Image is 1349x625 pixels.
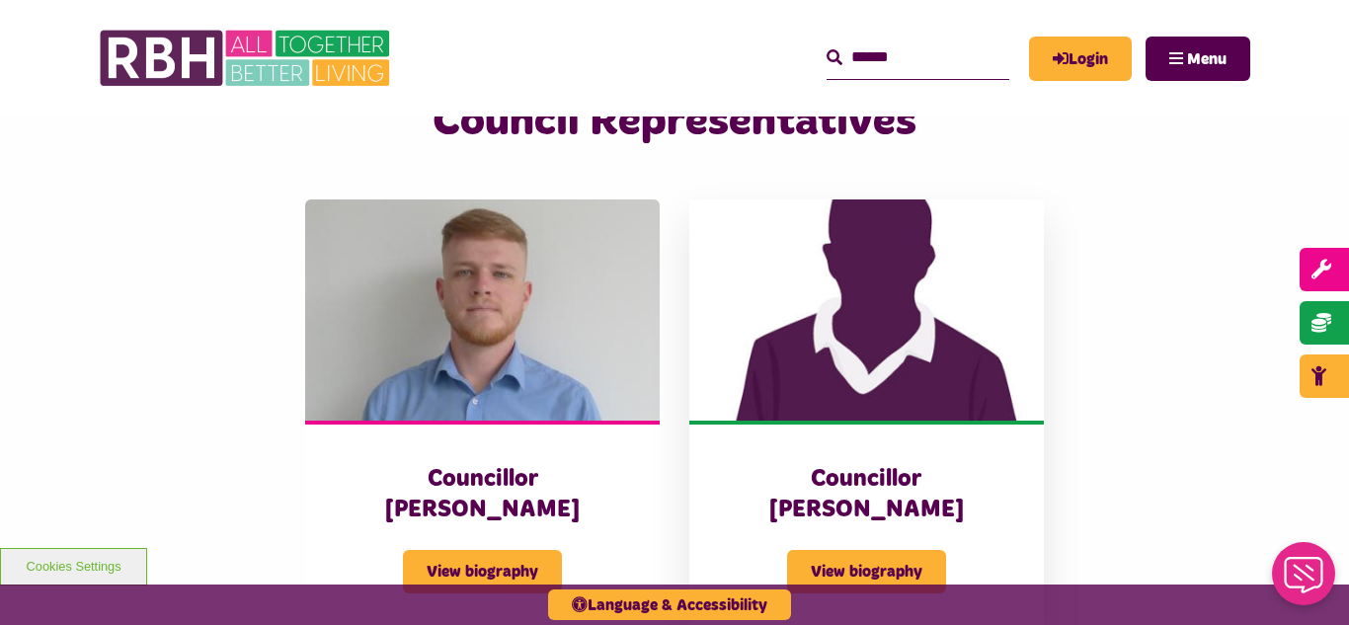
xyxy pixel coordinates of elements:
button: Navigation [1146,37,1250,81]
h3: Councillor [PERSON_NAME] [729,464,1004,525]
button: Language & Accessibility [548,589,791,620]
span: View biography [403,550,562,593]
iframe: Netcall Web Assistant for live chat [1260,536,1349,625]
span: Menu [1187,51,1227,67]
img: RBH [99,20,395,97]
span: View biography [787,550,946,593]
input: Search [827,37,1009,79]
img: Cllr Williams [305,199,660,421]
h2: Council Representatives [290,94,1058,150]
a: MyRBH [1029,37,1132,81]
h3: Councillor [PERSON_NAME] [345,464,620,525]
img: Male 2 [689,199,1044,421]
